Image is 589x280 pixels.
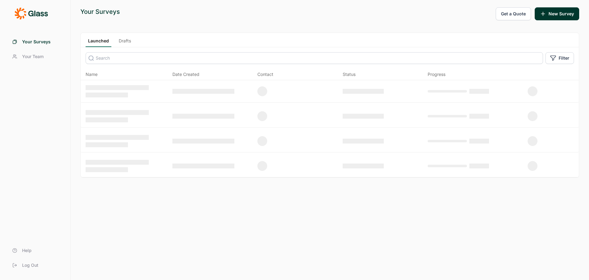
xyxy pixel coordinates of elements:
button: New Survey [535,7,579,20]
a: Drafts [116,38,133,47]
div: Your Surveys [80,7,120,16]
span: Help [22,247,32,254]
div: Progress [428,71,445,77]
input: Search [86,52,543,64]
span: Log Out [22,262,38,268]
a: Launched [86,38,111,47]
span: Your Surveys [22,39,51,45]
span: Name [86,71,98,77]
span: Your Team [22,53,44,60]
span: Date Created [172,71,199,77]
div: Status [343,71,356,77]
span: Filter [559,55,569,61]
div: Contact [257,71,273,77]
button: Get a Quote [496,7,531,20]
button: Filter [545,52,574,64]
